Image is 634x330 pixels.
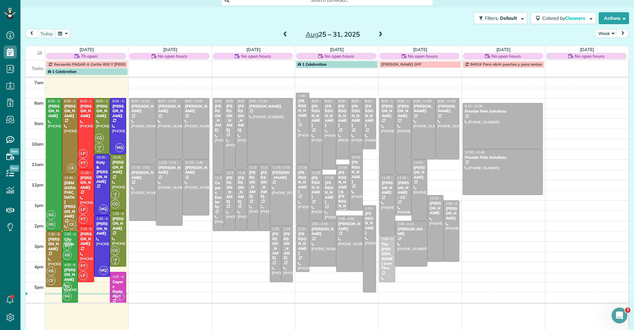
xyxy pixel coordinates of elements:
span: 12pm [32,182,44,187]
span: 2:15 - 5:00 [272,227,288,231]
span: CE [67,164,76,173]
span: 11:15 - 2:30 [261,165,279,170]
span: 11:15 - 2:15 [298,165,316,170]
span: 11:15 - 2:30 [249,165,267,170]
span: 11:15 - 1:30 [338,165,356,170]
span: 11:45 - 1:45 [398,176,415,180]
div: [PERSON_NAME] [298,232,307,255]
span: 11:00 - 2:00 [414,160,432,165]
span: 1pm [34,203,44,208]
span: 8:00 - 11:45 [381,99,399,103]
a: [DATE] [580,47,594,52]
span: SG [63,241,72,250]
span: 10:45 - 1:45 [96,155,114,159]
span: EB [47,220,55,229]
div: [PERSON_NAME] [311,104,321,128]
span: 3 [625,308,630,313]
div: [PERSON_NAME] [365,211,374,235]
small: 2 [111,194,119,200]
span: PT [79,215,88,224]
span: 8:00 - 10:30 [365,99,383,103]
div: [PERSON_NAME] [381,181,393,195]
span: 2:00 - 4:15 [312,222,328,226]
span: 8:00 - 11:30 [226,99,244,103]
div: Capers Easterby [112,280,124,299]
span: PT [79,262,88,271]
span: 11:15 - 2:00 [131,165,149,170]
span: New [10,148,19,155]
div: [DEMOGRAPHIC_DATA][PERSON_NAME] [64,181,76,218]
div: [PERSON_NAME] [249,104,291,109]
div: [PERSON_NAME] [311,176,321,199]
div: [PERSON_NAME] [48,237,60,251]
div: [PERSON_NAME] [325,104,334,128]
span: 11:30 - 2:30 [238,171,256,175]
span: 8:00 - 11:30 [238,99,256,103]
span: 8:00 - 11:30 [312,99,330,103]
div: [PERSON_NAME] [96,104,108,118]
span: 5pm [34,284,44,290]
div: [PERSON_NAME] [131,104,154,114]
div: [PERSON_NAME] [351,104,361,128]
div: [PERSON_NAME] [338,221,361,231]
div: [PERSON_NAME] [413,104,434,114]
button: Week [595,29,617,38]
span: 7h open [81,53,97,59]
span: No open hours [408,53,438,59]
span: 10am [32,141,44,147]
span: EB [63,282,72,291]
span: LP [79,271,88,280]
div: [PERSON_NAME] [283,232,291,260]
span: 1:15 - 5:30 [365,206,381,211]
span: PT [79,159,88,168]
span: Default [500,15,517,21]
div: Capers Easterby [215,181,222,209]
span: Cleaners [565,15,586,21]
span: No open hours [491,53,521,59]
span: EB [47,267,55,276]
span: 8:00 - 11:00 [338,99,356,103]
button: Colored byCleaners [531,12,596,24]
span: 2:15 - 4:30 [298,227,314,231]
h2: 25 – 31, 2025 [292,31,374,38]
span: CG [95,134,104,143]
div: [PERSON_NAME] [237,104,245,132]
span: 8:00 - 11:00 [414,99,432,103]
span: 11:45 - 2:30 [215,176,233,180]
a: [DATE] [163,47,177,52]
span: 9am [34,121,44,126]
span: 1:45 - 4:45 [96,216,112,221]
div: [PERSON_NAME] [311,227,334,236]
span: EB [63,251,72,260]
div: [PERSON_NAME] [298,99,307,122]
div: [PERSON_NAME] [381,104,393,118]
span: 8:00 - 11:15 [131,99,149,103]
span: No open hours [158,53,188,59]
div: [PERSON_NAME] [64,104,76,118]
span: 8:00 - 11:45 [64,99,82,103]
span: 11:45 - 2:30 [64,176,82,180]
span: CG [111,246,120,255]
div: [PERSON_NAME] [438,104,458,114]
span: CE [47,276,55,285]
div: Katy & [PERSON_NAME] [96,160,108,184]
span: 11:45 - 2:45 [381,176,399,180]
div: [PERSON_NAME] [351,160,361,184]
span: 9401# Para abrir puertas y para ambas alarmas oficinas y [471,62,578,67]
a: [DATE] [80,47,94,52]
span: 11:30 - 2:15 [80,171,98,175]
span: No open hours [325,53,354,59]
div: [PERSON_NAME] [237,176,245,204]
span: SG [63,292,72,301]
span: 2pm [34,223,44,228]
span: 4pm [34,264,44,269]
div: [PERSON_NAME] [365,104,374,128]
span: 11:15 - 2:15 [272,165,290,170]
div: [PERSON_NAME] [215,104,222,132]
button: today [37,29,56,38]
span: 11:45 - 2:00 [325,176,343,180]
span: 8:00 - 11:30 [80,99,98,103]
div: [PERSON_NAME] [298,170,307,194]
span: 8:00 - 11:15 [249,99,267,103]
div: [PERSON_NAME] [96,221,108,236]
